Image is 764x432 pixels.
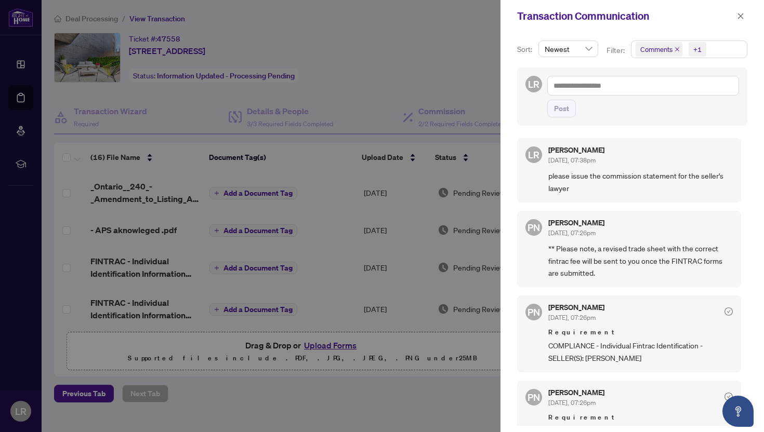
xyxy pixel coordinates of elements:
button: Post [547,100,576,117]
p: Sort: [517,44,534,55]
span: Comments [636,42,682,57]
span: check-circle [725,307,733,316]
span: LR [528,147,539,162]
span: Newest [545,41,592,57]
p: Filter: [607,45,626,56]
span: [DATE], 07:26pm [548,229,596,237]
span: check-circle [725,393,733,401]
div: +1 [693,44,702,55]
span: PN [528,305,540,319]
span: COMPLIANCE - Individual Fintrac Identification - SELLER(S): [PERSON_NAME] [548,340,733,364]
h5: [PERSON_NAME] [548,219,604,226]
span: ** Please note, a revised trade sheet with the correct fintrac fee will be sent to you once the F... [548,242,733,279]
div: Transaction Communication [517,8,734,24]
span: PN [528,220,540,235]
span: PN [528,390,540,404]
span: close [737,12,744,20]
span: Requirement [548,412,733,423]
span: close [675,47,680,52]
span: [DATE], 07:26pm [548,399,596,407]
span: [DATE], 07:38pm [548,156,596,164]
span: [DATE], 07:26pm [548,314,596,321]
span: LR [528,77,539,91]
h5: [PERSON_NAME] [548,146,604,154]
span: Requirement [548,327,733,337]
button: Open asap [722,396,754,427]
h5: [PERSON_NAME] [548,304,604,311]
h5: [PERSON_NAME] [548,389,604,396]
span: Comments [640,44,673,55]
span: please issue the commission statement for the seller's lawyer [548,170,733,194]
